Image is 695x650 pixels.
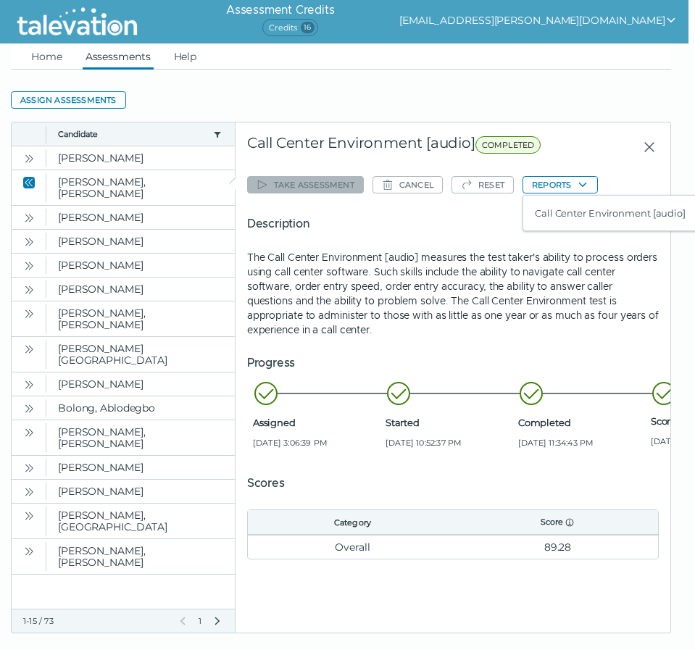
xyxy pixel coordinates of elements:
div: 1-15 / 73 [23,615,168,627]
span: [DATE] 3:06:39 PM [253,437,380,449]
cds-icon: Open [23,546,35,557]
button: Reports [523,176,598,193]
clr-dg-cell: [PERSON_NAME][GEOGRAPHIC_DATA] [46,337,235,372]
button: Open [20,209,38,226]
span: Started [386,417,512,428]
button: Open [20,149,38,167]
img: Talevation_Logo_Transparent_white.png [11,4,143,40]
cds-icon: Open [23,284,35,296]
button: show user actions [399,12,677,29]
clr-dg-cell: [PERSON_NAME] [46,146,235,170]
clr-dg-cell: [PERSON_NAME] [46,206,235,229]
clr-dg-cell: [PERSON_NAME], [PERSON_NAME] [46,301,235,336]
clr-dg-cell: [PERSON_NAME] [46,230,235,253]
th: Category [248,510,457,535]
button: Cancel [373,176,443,193]
button: Take assessment [247,176,364,193]
button: Candidate [58,128,207,140]
cds-icon: Open [23,153,35,164]
cds-icon: Open [23,486,35,498]
td: Overall [248,535,457,559]
button: candidate filter [212,128,223,140]
button: Open [20,257,38,274]
a: Assessments [83,43,154,70]
div: Call Center Environment [audio] [247,134,589,160]
p: The Call Center Environment [audio] measures the test taker's ability to process orders using cal... [247,250,659,337]
button: Open [20,280,38,298]
cds-icon: Open [23,236,35,248]
button: Open [20,507,38,524]
span: [DATE] 10:52:37 PM [386,437,512,449]
span: 1 [197,615,203,627]
clr-dg-cell: [PERSON_NAME], [GEOGRAPHIC_DATA] [46,504,235,538]
clr-dg-cell: [PERSON_NAME] [46,456,235,479]
cds-icon: Open [23,212,35,224]
button: Open [20,483,38,500]
h5: Description [247,215,659,233]
button: Open [20,423,38,441]
span: [DATE] 11:34:43 PM [518,437,645,449]
span: COMPLETED [475,136,541,154]
button: Next Page [212,615,223,627]
clr-dg-cell: Bolong, Ablodegbo [46,396,235,420]
button: Open [20,233,38,250]
h5: Scores [247,475,659,492]
cds-icon: Open [23,427,35,438]
button: Open [20,542,38,559]
cds-icon: Open [23,379,35,391]
clr-dg-cell: [PERSON_NAME] [46,254,235,277]
cds-icon: Open [23,343,35,355]
clr-dg-cell: [PERSON_NAME], [PERSON_NAME] [46,420,235,455]
clr-dg-cell: [PERSON_NAME] [46,278,235,301]
cds-icon: Open [23,308,35,320]
span: Assigned [253,417,380,428]
a: Home [28,43,65,70]
h5: Progress [247,354,659,372]
button: Open [20,304,38,322]
button: Open [20,375,38,393]
clr-dg-cell: [PERSON_NAME], [PERSON_NAME] [46,170,235,205]
button: Open [20,340,38,357]
button: Assign assessments [11,91,126,109]
button: Previous Page [177,615,188,627]
th: Score [457,510,658,535]
span: 16 [301,22,315,33]
cds-icon: Open [23,403,35,414]
button: Close [631,134,659,160]
span: Credits [262,19,317,36]
cds-icon: Open [23,510,35,522]
clr-dg-cell: [PERSON_NAME], [PERSON_NAME] [46,539,235,574]
button: Reset [451,176,514,193]
h6: Assessment Credits [226,1,334,19]
td: 89.28 [457,535,658,559]
span: Completed [518,417,645,428]
button: Open [20,459,38,476]
clr-dg-cell: [PERSON_NAME] [46,372,235,396]
cds-icon: Close [23,177,35,188]
button: Close [20,173,38,191]
cds-icon: Open [23,462,35,474]
button: Open [20,399,38,417]
a: Help [171,43,200,70]
clr-dg-cell: [PERSON_NAME] [46,480,235,503]
cds-icon: Open [23,260,35,272]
